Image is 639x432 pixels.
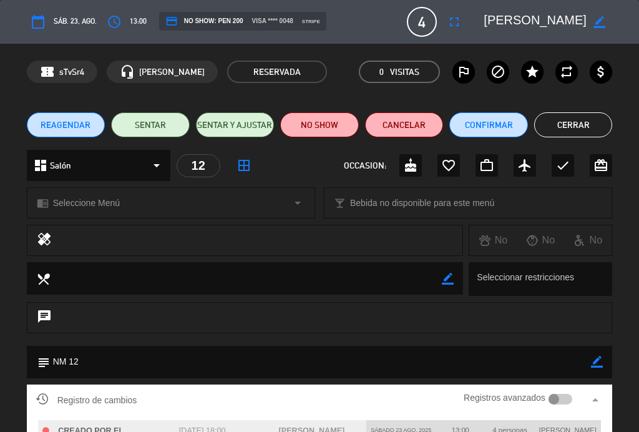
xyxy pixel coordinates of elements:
[227,61,327,83] span: RESERVADA
[177,154,220,177] div: 12
[593,64,608,79] i: attach_money
[593,158,608,173] i: card_giftcard
[591,356,603,368] i: border_color
[456,64,471,79] i: outlined_flag
[36,355,50,369] i: subject
[490,64,505,79] i: block
[196,112,275,137] button: SENTAR Y AJUSTAR
[464,391,545,405] label: Registros avanzados
[334,197,346,209] i: local_bar
[564,232,612,248] div: No
[36,393,137,408] span: Registro de cambios
[130,16,147,28] span: 13:00
[442,273,454,285] i: border_color
[31,14,46,29] i: calendar_today
[37,309,52,326] i: chat
[40,64,55,79] span: confirmation_number
[165,15,178,27] i: credit_card
[107,14,122,29] i: access_time
[407,7,437,37] span: 4
[149,158,164,173] i: arrow_drop_down
[469,232,517,248] div: No
[165,15,243,27] span: NO SHOW: PEN 200
[54,16,97,28] span: sáb. 23, ago.
[517,158,532,173] i: airplanemode_active
[517,232,564,248] div: No
[53,196,120,210] span: Seleccione Menú
[33,158,48,173] i: dashboard
[111,112,190,137] button: SENTAR
[403,158,418,173] i: cake
[302,17,320,26] span: stripe
[37,197,49,209] i: chrome_reader_mode
[555,158,570,173] i: check
[36,272,50,285] i: local_dining
[59,65,84,79] span: sTvSr4
[120,64,135,79] i: headset_mic
[449,112,528,137] button: Confirmar
[479,158,494,173] i: work_outline
[525,64,540,79] i: star
[447,14,462,29] i: fullscreen
[350,196,494,210] span: Bebida no disponible para este menú
[441,158,456,173] i: favorite_border
[280,112,359,137] button: NO SHOW
[237,158,251,173] i: border_all
[390,65,419,79] em: Visitas
[379,65,384,79] span: 0
[588,393,603,408] i: arrow_drop_up
[50,159,71,173] span: Salón
[290,195,305,210] i: arrow_drop_down
[365,112,444,137] button: Cancelar
[41,119,90,132] span: REAGENDAR
[559,64,574,79] i: repeat
[534,112,613,137] button: Cerrar
[37,232,52,249] i: healing
[593,16,605,28] i: border_color
[139,65,205,79] span: [PERSON_NAME]
[344,159,386,173] span: OCCASION:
